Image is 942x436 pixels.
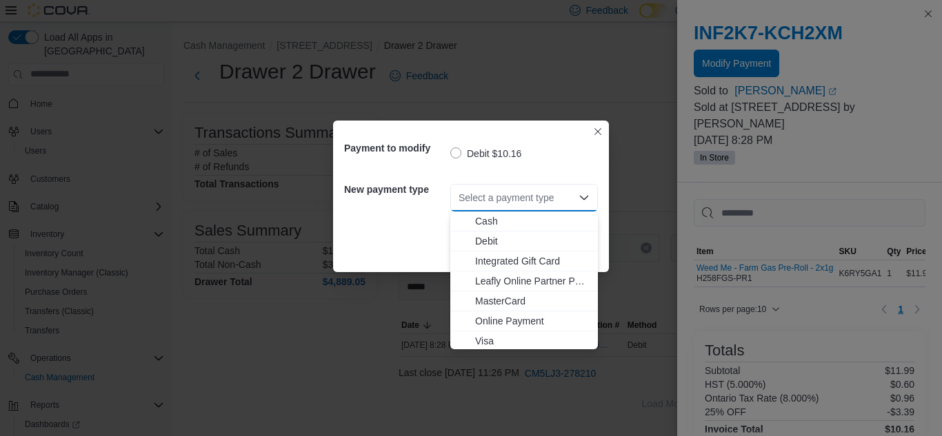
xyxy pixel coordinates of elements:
[450,251,598,271] button: Integrated Gift Card
[450,311,598,331] button: Online Payment
[450,231,598,251] button: Debit
[450,271,598,291] button: Leafly Online Partner Payment
[450,145,521,162] label: Debit $10.16
[450,291,598,311] button: MasterCard
[590,123,606,140] button: Closes this modal window
[475,214,590,228] span: Cash
[344,176,448,203] h5: New payment type
[450,211,598,351] div: Choose from the following options
[450,331,598,351] button: Visa
[475,234,590,248] span: Debit
[579,192,590,203] button: Close list of options
[459,189,460,206] input: Accessible screen reader label
[344,134,448,162] h5: Payment to modify
[475,314,590,328] span: Online Payment
[475,274,590,288] span: Leafly Online Partner Payment
[475,254,590,268] span: Integrated Gift Card
[475,294,590,308] span: MasterCard
[450,211,598,231] button: Cash
[475,334,590,348] span: Visa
